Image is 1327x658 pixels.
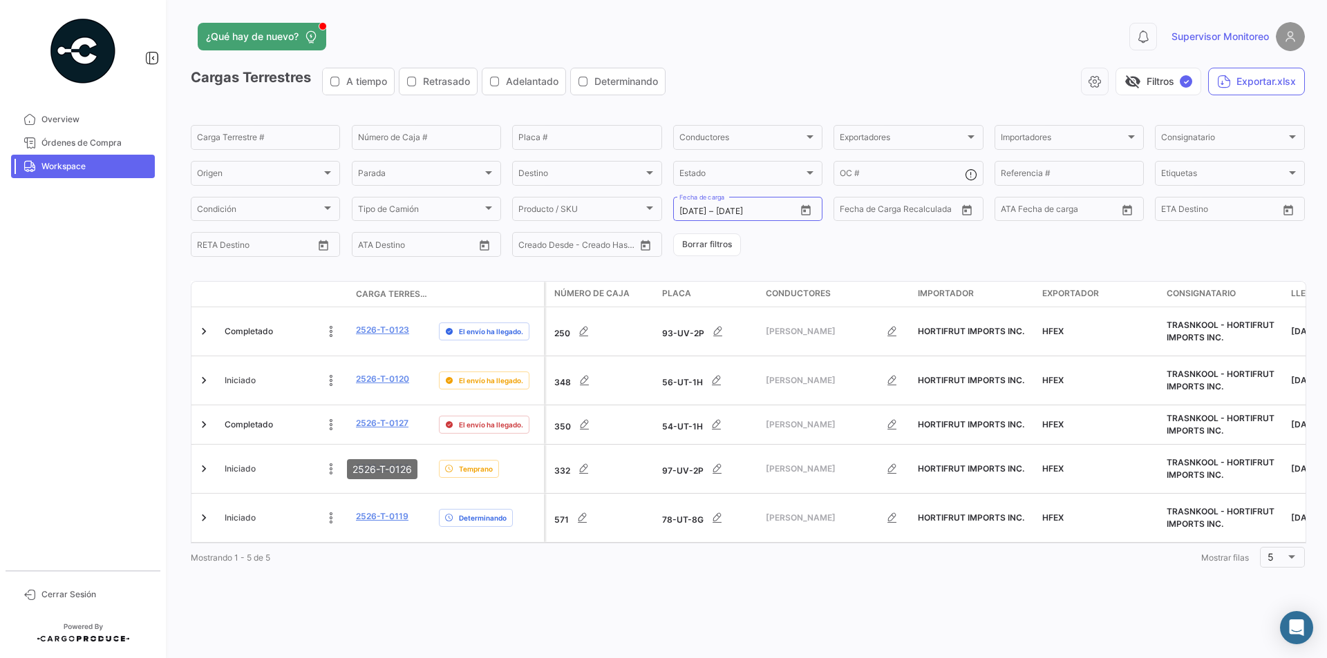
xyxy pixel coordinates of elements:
[197,511,211,525] a: Expand/Collapse Row
[571,68,665,95] button: Determinando
[474,235,495,255] button: Open calendar
[41,137,149,149] span: Órdenes de Compra
[356,324,409,336] a: 2526-T-0123
[323,68,394,95] button: A tiempo
[1276,22,1305,51] img: placeholder-user.png
[1167,369,1274,391] span: TRASNKOOL - HORTIFRUT IMPORTS INC.
[1117,200,1138,220] button: Open calendar
[1280,611,1313,644] div: Abrir Intercom Messenger
[1268,551,1274,563] span: 5
[232,242,287,251] input: Hasta
[679,135,804,144] span: Conductores
[518,206,643,216] span: Producto / SKU
[225,418,273,431] span: Completado
[197,462,211,476] a: Expand/Collapse Row
[766,325,878,338] span: [PERSON_NAME]
[679,171,804,180] span: Estado
[1042,287,1099,300] span: Exportador
[1161,206,1186,216] input: Desde
[918,512,1024,523] span: HORTIFRUT IMPORTS INC.
[1167,287,1236,300] span: Consignatario
[662,455,755,483] div: 97-UV-2P
[41,588,149,601] span: Cerrar Sesión
[518,242,570,251] input: Creado Desde
[1042,375,1064,385] span: HFEX
[912,282,1037,307] datatable-header-cell: Importador
[433,289,544,300] datatable-header-cell: Delay Status
[673,233,741,256] button: Borrar filtros
[1167,506,1274,529] span: TRASNKOOL - HORTIFRUT IMPORTS INC.
[716,206,771,216] input: Hasta
[546,282,657,307] datatable-header-cell: Número de Caja
[356,373,409,385] a: 2526-T-0120
[1001,135,1125,144] span: Importadores
[1167,413,1274,436] span: TRASNKOOL - HORTIFRUT IMPORTS INC.
[350,282,433,306] datatable-header-cell: Carga Terrestre #
[225,512,256,524] span: Iniciado
[760,282,912,307] datatable-header-cell: Conductores
[197,242,222,251] input: Desde
[766,418,878,431] span: [PERSON_NAME]
[356,417,408,429] a: 2526-T-0127
[225,463,256,475] span: Iniciado
[840,135,964,144] span: Exportadores
[459,512,507,523] span: Determinando
[41,160,149,173] span: Workspace
[197,418,211,432] a: Expand/Collapse Row
[766,512,878,524] span: [PERSON_NAME]
[662,318,755,345] div: 93-UV-2P
[1171,30,1269,43] span: Supervisor Monitoreo
[1042,419,1064,429] span: HFEX
[459,463,493,474] span: Temprano
[554,455,651,483] div: 332
[579,242,634,251] input: Creado Hasta
[1167,457,1274,480] span: TRASNKOOL - HORTIFRUT IMPORTS INC.
[506,75,558,88] span: Adelantado
[1116,68,1201,95] button: visibility_offFiltros✓
[11,155,155,178] a: Workspace
[1167,320,1274,342] span: TRASNKOOL - HORTIFRUT IMPORTS INC.
[225,325,273,338] span: Completado
[1124,73,1141,90] span: visibility_off
[874,206,930,216] input: Hasta
[225,374,256,387] span: Iniciado
[918,463,1024,474] span: HORTIFRUT IMPORTS INC.
[198,23,326,50] button: ¿Qué hay de nuevo?
[459,419,523,430] span: El envío ha llegado.
[358,206,482,216] span: Tipo de Camión
[41,113,149,126] span: Overview
[197,325,211,338] a: Expand/Collapse Row
[554,318,651,345] div: 250
[1180,75,1192,88] span: ✓
[796,200,816,220] button: Open calendar
[197,171,321,180] span: Origen
[11,131,155,155] a: Órdenes de Compra
[766,287,831,300] span: Conductores
[11,108,155,131] a: Overview
[679,206,706,216] input: Desde
[918,375,1024,385] span: HORTIFRUT IMPORTS INC.
[1161,171,1286,180] span: Etiquetas
[1278,200,1299,220] button: Open calendar
[313,235,334,255] button: Open calendar
[346,75,387,88] span: A tiempo
[1201,552,1249,563] span: Mostrar filas
[1042,512,1064,523] span: HFEX
[657,282,760,307] datatable-header-cell: Placa
[410,242,465,251] input: ATA Hasta
[662,367,755,394] div: 56-UT-1H
[1042,326,1064,336] span: HFEX
[709,206,713,216] span: –
[1208,68,1305,95] button: Exportar.xlsx
[554,411,651,438] div: 350
[1196,206,1251,216] input: Hasta
[191,68,670,95] h3: Cargas Terrestres
[48,17,117,86] img: powered-by.png
[459,375,523,386] span: El envío ha llegado.
[918,419,1024,429] span: HORTIFRUT IMPORTS INC.
[1053,206,1108,216] input: ATA Hasta
[219,289,350,300] datatable-header-cell: Estado
[191,552,270,563] span: Mostrando 1 - 5 de 5
[662,411,755,438] div: 54-UT-1H
[1037,282,1161,307] datatable-header-cell: Exportador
